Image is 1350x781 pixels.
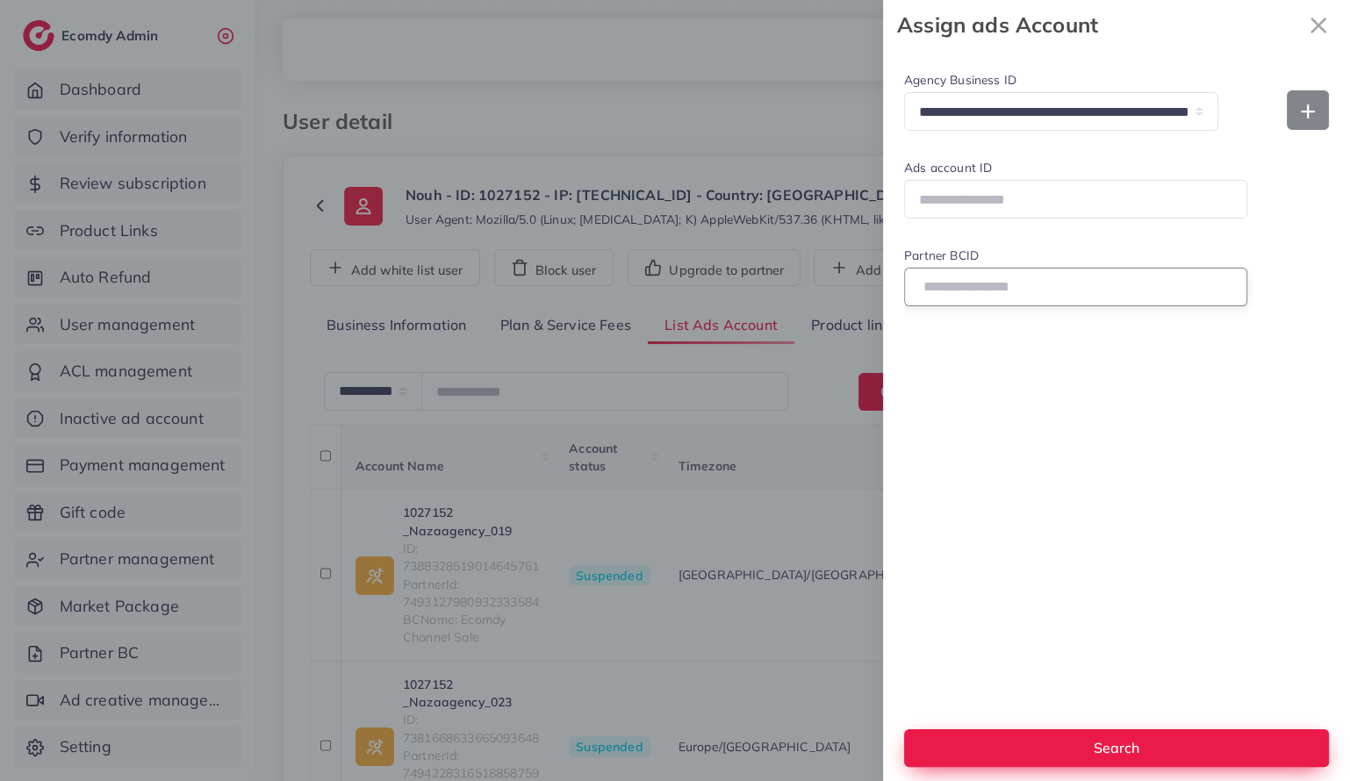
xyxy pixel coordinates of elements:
[904,71,1218,89] label: Agency Business ID
[1094,739,1139,756] span: Search
[1301,7,1336,43] button: Close
[904,729,1329,767] button: Search
[897,10,1301,40] strong: Assign ads Account
[1301,104,1315,118] img: Add new
[904,159,1247,176] label: Ads account ID
[1301,8,1336,43] svg: x
[904,247,1247,264] label: Partner BCID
